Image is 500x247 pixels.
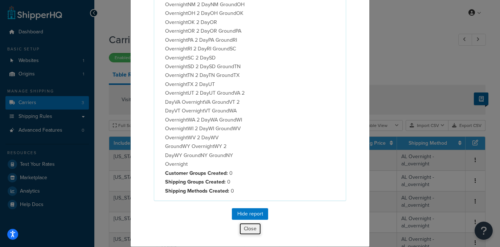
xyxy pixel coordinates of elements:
[165,186,245,195] p: 0
[165,169,245,177] p: 0
[165,177,245,186] p: 0
[232,208,268,220] button: Hide report
[239,223,261,235] button: Close
[165,187,229,195] strong: Shipping Methods Created:
[165,169,228,177] strong: Customer Groups Created:
[165,178,226,186] strong: Shipping Groups Created:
